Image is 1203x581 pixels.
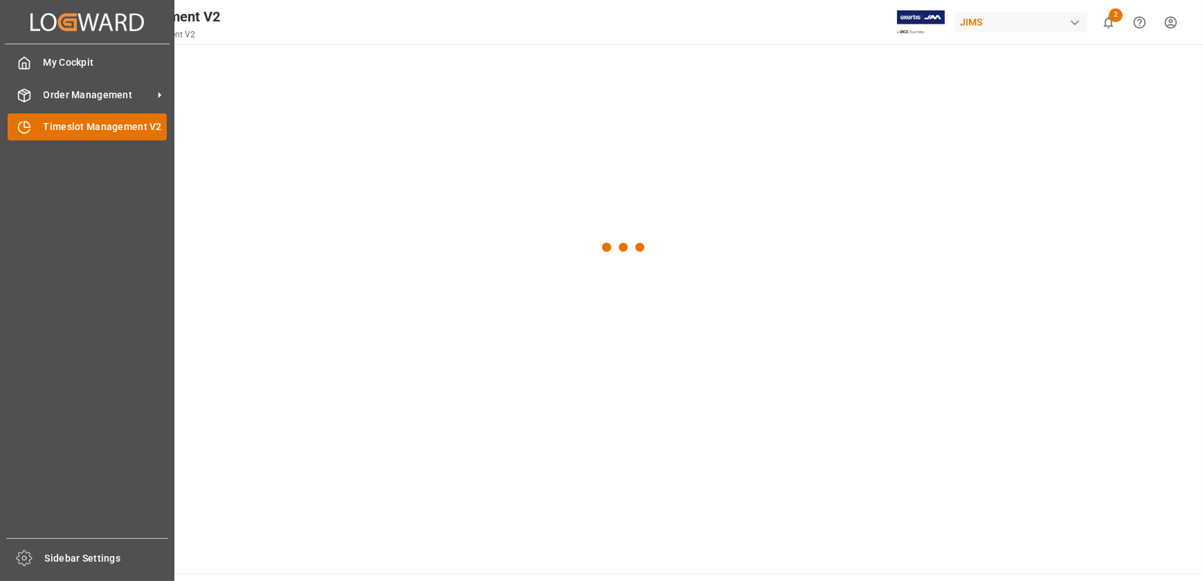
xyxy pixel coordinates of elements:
[1093,7,1124,38] button: show 2 new notifications
[1109,8,1123,22] span: 2
[955,12,1087,33] div: JIMS
[897,10,945,35] img: Exertis%20JAM%20-%20Email%20Logo.jpg_1722504956.jpg
[955,9,1093,35] button: JIMS
[44,120,168,134] span: Timeslot Management V2
[1124,7,1155,38] button: Help Center
[44,55,168,70] span: My Cockpit
[45,551,169,566] span: Sidebar Settings
[8,49,167,76] a: My Cockpit
[8,113,167,140] a: Timeslot Management V2
[44,88,153,102] span: Order Management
